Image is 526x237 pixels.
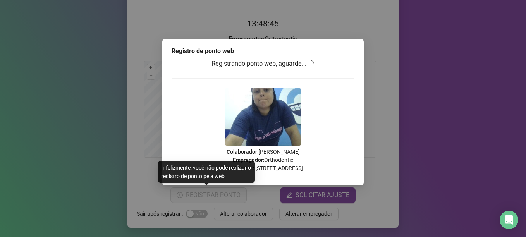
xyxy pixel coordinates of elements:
[172,59,354,69] h3: Registrando ponto web, aguarde...
[172,46,354,56] div: Registro de ponto web
[225,88,301,146] img: 2Q==
[172,148,354,172] p: : [PERSON_NAME] : Orthodontic Local aprox.: [STREET_ADDRESS]
[308,60,314,67] span: loading
[227,149,257,155] strong: Colaborador
[500,211,518,229] div: Open Intercom Messenger
[233,157,263,163] strong: Empregador
[158,161,255,183] div: Infelizmente, você não pode realizar o registro de ponto pela web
